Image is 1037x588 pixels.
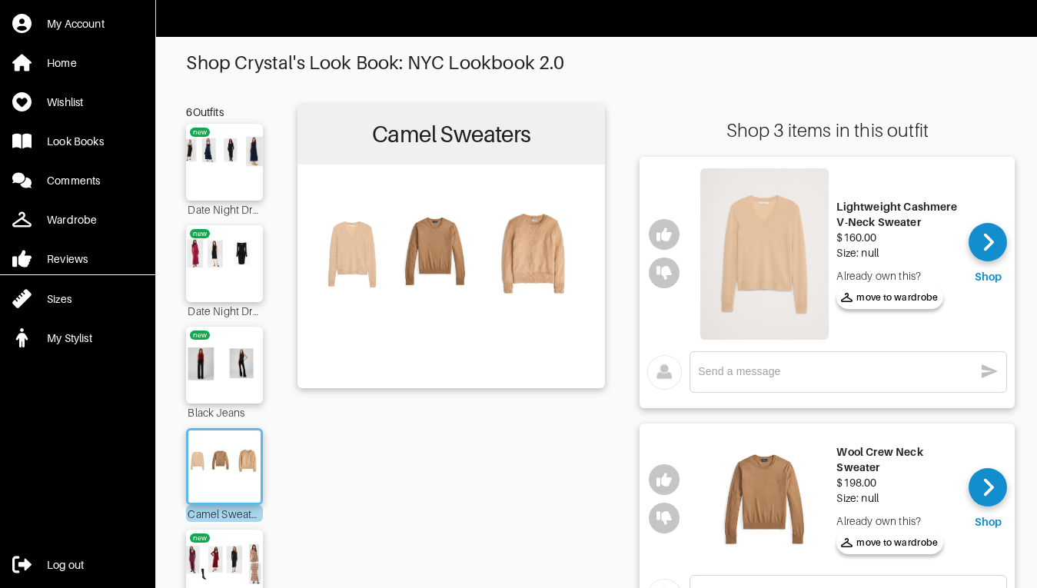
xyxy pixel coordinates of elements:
[640,120,1015,141] div: Shop 3 items in this outfit
[836,230,957,245] div: $160.00
[647,355,682,390] img: avatar
[186,105,263,120] div: 6 Outfits
[193,229,207,238] div: new
[975,514,1002,530] div: Shop
[975,269,1002,284] div: Shop
[186,302,263,319] div: Date Night Dress
[193,533,207,543] div: new
[841,291,939,304] span: move to wardrobe
[47,95,83,110] div: Wishlist
[181,131,269,193] img: Outfit Date Night Dress
[193,331,207,340] div: new
[836,475,957,490] div: $198.00
[47,291,71,307] div: Sizes
[181,233,269,294] img: Outfit Date Night Dress
[193,128,207,137] div: new
[836,245,957,261] div: Size: null
[186,505,263,522] div: Camel Sweaters
[47,173,100,188] div: Comments
[836,268,957,284] div: Already own this?
[841,536,939,550] span: move to wardrobe
[47,212,97,228] div: Wardrobe
[186,404,263,420] div: Black Jeans
[305,172,597,378] img: Outfit Camel Sweaters
[700,435,829,563] img: Wool Crew Neck Sweater
[836,199,957,230] div: Lightweight Cashmere V-Neck Sweater
[305,112,597,157] h2: Camel Sweaters
[969,468,1007,530] a: Shop
[47,331,92,346] div: My Stylist
[184,438,265,495] img: Outfit Camel Sweaters
[836,490,957,506] div: Size: null
[47,55,77,71] div: Home
[836,286,943,309] button: move to wardrobe
[186,52,1006,74] div: Shop Crystal's Look Book: NYC Lookbook 2.0
[47,557,84,573] div: Log out
[47,134,104,149] div: Look Books
[836,444,957,475] div: Wool Crew Neck Sweater
[969,223,1007,284] a: Shop
[47,251,88,267] div: Reviews
[181,334,269,396] img: Outfit Black Jeans
[186,201,263,218] div: Date Night Dress
[836,531,943,554] button: move to wardrobe
[47,16,105,32] div: My Account
[700,168,829,340] img: Lightweight Cashmere V-Neck Sweater
[836,513,957,529] div: Already own this?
